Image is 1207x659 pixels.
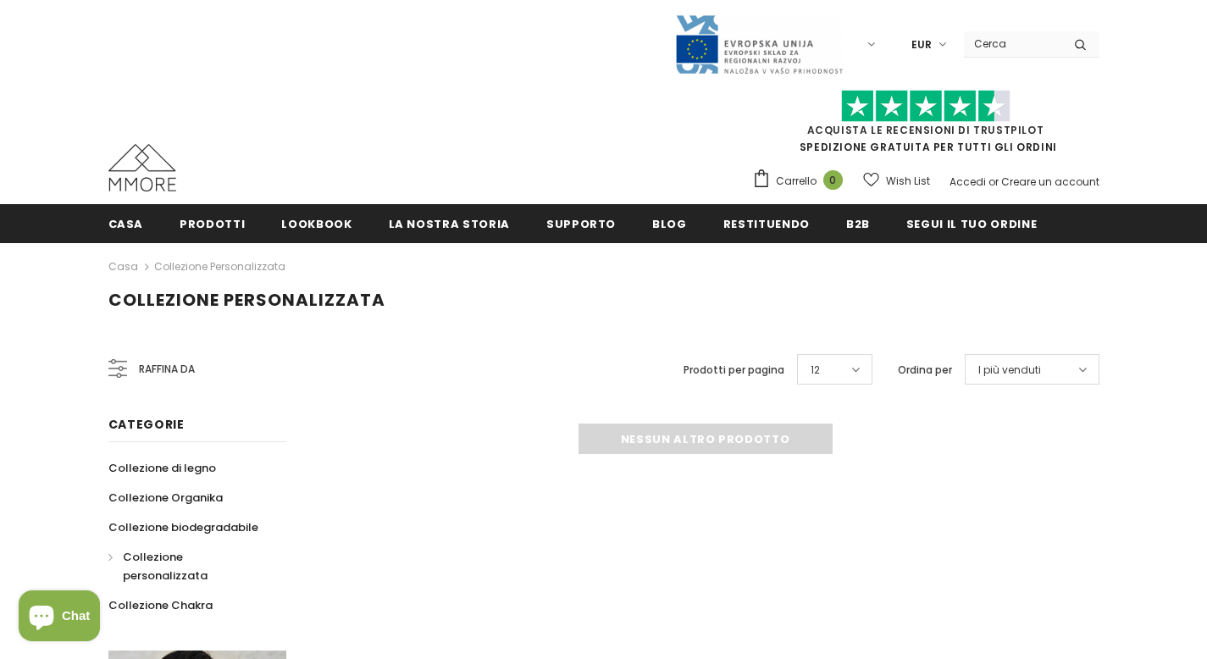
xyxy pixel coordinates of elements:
[906,216,1037,232] span: Segui il tuo ordine
[108,416,185,433] span: Categorie
[108,460,216,476] span: Collezione di legno
[546,216,616,232] span: supporto
[108,144,176,191] img: Casi MMORE
[841,90,1010,123] img: Fidati di Pilot Stars
[846,204,870,242] a: B2B
[180,216,245,232] span: Prodotti
[684,362,784,379] label: Prodotti per pagina
[752,97,1099,154] span: SPEDIZIONE GRATUITA PER TUTTI GLI ORDINI
[652,204,687,242] a: Blog
[978,362,1041,379] span: I più venduti
[180,204,245,242] a: Prodotti
[674,36,844,51] a: Javni Razpis
[723,204,810,242] a: Restituendo
[723,216,810,232] span: Restituendo
[863,166,930,196] a: Wish List
[906,204,1037,242] a: Segui il tuo ordine
[389,204,510,242] a: La nostra storia
[14,590,105,645] inbox-online-store-chat: Shopify online store chat
[108,204,144,242] a: Casa
[807,123,1044,137] a: Acquista le recensioni di TrustPilot
[911,36,932,53] span: EUR
[139,360,195,379] span: Raffina da
[823,170,843,190] span: 0
[281,216,352,232] span: Lookbook
[846,216,870,232] span: B2B
[108,519,258,535] span: Collezione biodegradabile
[108,257,138,277] a: Casa
[108,542,268,590] a: Collezione personalizzata
[674,14,844,75] img: Javni Razpis
[281,204,352,242] a: Lookbook
[950,174,986,189] a: Accedi
[108,490,223,506] span: Collezione Organika
[108,288,385,312] span: Collezione personalizzata
[752,169,851,194] a: Carrello 0
[898,362,952,379] label: Ordina per
[389,216,510,232] span: La nostra storia
[546,204,616,242] a: supporto
[811,362,820,379] span: 12
[886,173,930,190] span: Wish List
[123,549,208,584] span: Collezione personalizzata
[154,259,285,274] a: Collezione personalizzata
[652,216,687,232] span: Blog
[108,512,258,542] a: Collezione biodegradabile
[108,590,213,620] a: Collezione Chakra
[988,174,999,189] span: or
[964,31,1061,56] input: Search Site
[108,597,213,613] span: Collezione Chakra
[108,453,216,483] a: Collezione di legno
[108,483,223,512] a: Collezione Organika
[108,216,144,232] span: Casa
[1001,174,1099,189] a: Creare un account
[776,173,817,190] span: Carrello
